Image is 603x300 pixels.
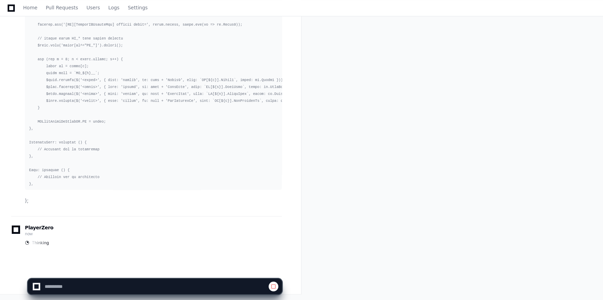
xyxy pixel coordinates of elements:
[25,231,33,236] span: now
[46,6,78,10] span: Pull Requests
[87,6,100,10] span: Users
[32,240,49,246] span: Thinking
[23,6,37,10] span: Home
[25,226,53,230] span: PlayerZero
[25,197,282,205] p: };
[128,6,147,10] span: Settings
[43,279,269,294] textarea: To enrich screen reader interactions, please activate Accessibility in Grammarly extension settings
[108,6,119,10] span: Logs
